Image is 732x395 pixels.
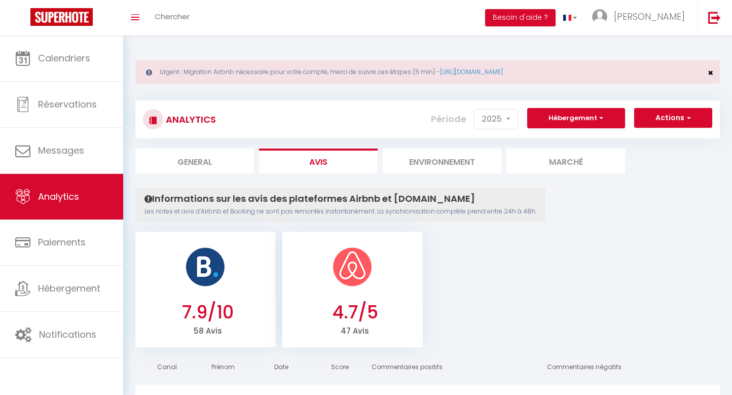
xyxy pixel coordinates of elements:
[39,328,96,341] span: Notifications
[527,108,625,128] button: Hébergement
[163,108,216,131] h3: Analytics
[289,323,420,337] p: 47 Avis
[311,355,369,382] th: Score
[544,355,720,382] th: Commentaires négatifs
[289,302,420,323] h3: 4.7/5
[369,355,544,382] th: Commentaires positifs
[8,4,39,34] button: Ouvrir le widget de chat LiveChat
[30,8,93,26] img: Super Booking
[614,10,685,23] span: [PERSON_NAME]
[38,236,86,248] span: Paiements
[485,9,556,26] button: Besoin d'aide ?
[194,355,252,382] th: Prénom
[431,108,466,130] label: Période
[135,149,254,173] li: General
[38,282,100,295] span: Hébergement
[144,207,536,217] p: Les notes et avis d’Airbnb et Booking ne sont pas remontés instantanément. La synchronisation com...
[708,11,721,24] img: logout
[506,149,625,173] li: Marché
[708,66,713,79] span: ×
[155,11,190,22] span: Chercher
[259,149,378,173] li: Avis
[142,323,273,337] p: 58 Avis
[708,68,713,78] button: Close
[38,52,90,64] span: Calendriers
[144,193,536,204] h4: Informations sur les avis des plateformes Airbnb et [DOMAIN_NAME]
[592,9,607,24] img: ...
[38,144,84,157] span: Messages
[383,149,501,173] li: Environnement
[252,355,311,382] th: Date
[634,108,712,128] button: Actions
[142,302,273,323] h3: 7.9/10
[440,67,503,76] a: [URL][DOMAIN_NAME]
[38,190,79,203] span: Analytics
[38,98,97,111] span: Réservations
[152,363,177,371] span: Canal
[135,60,720,84] div: Urgent : Migration Airbnb nécessaire pour votre compte, merci de suivre ces étapes (5 min) -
